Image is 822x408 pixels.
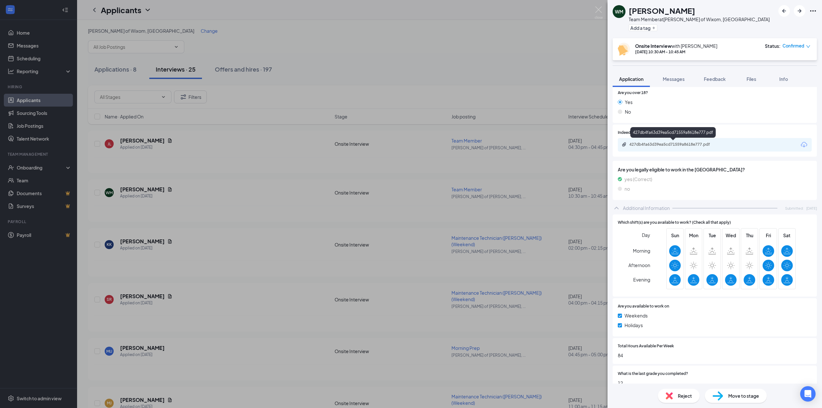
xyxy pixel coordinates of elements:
[669,232,681,239] span: Sun
[622,142,627,147] svg: Paperclip
[618,130,646,136] span: Indeed Resume
[796,7,803,15] svg: ArrowRight
[613,204,620,212] svg: ChevronUp
[706,232,718,239] span: Tue
[633,245,650,256] span: Morning
[704,76,726,82] span: Feedback
[618,220,731,226] span: Which shift(s) are you available to work? (Check all that apply)
[663,76,685,82] span: Messages
[618,352,812,359] span: 84
[806,205,817,211] span: [DATE]
[780,7,788,15] svg: ArrowLeftNew
[618,90,648,96] span: Are you over 18?
[800,141,808,149] svg: Download
[781,232,793,239] span: Sat
[806,44,810,49] span: down
[785,205,804,211] span: Submitted:
[778,5,790,17] button: ArrowLeftNew
[625,99,633,106] span: Yes
[809,7,817,15] svg: Ellipses
[765,43,781,49] div: Status :
[629,24,657,31] button: PlusAdd a tag
[625,108,631,115] span: No
[629,5,695,16] h1: [PERSON_NAME]
[652,26,656,30] svg: Plus
[688,232,699,239] span: Mon
[618,166,812,173] span: Are you legally eligible to work in the [GEOGRAPHIC_DATA]?
[618,379,812,386] span: 12
[779,76,788,82] span: Info
[630,127,716,138] div: 427db4fa63d39ea5cd71559a8618e777.pdf
[725,232,737,239] span: Wed
[625,185,630,192] span: no
[783,43,804,49] span: Confirmed
[622,142,726,148] a: Paperclip427db4fa63d39ea5cd71559a8618e777.pdf
[618,303,669,309] span: Are you available to work on
[728,392,759,399] span: Move to stage
[635,43,671,49] b: Onsite Interview
[628,259,650,271] span: Afternoon
[744,232,755,239] span: Thu
[618,343,674,349] span: Total Hours Available Per Week
[747,76,756,82] span: Files
[618,371,688,377] span: What is the last grade you completed?
[794,5,805,17] button: ArrowRight
[625,176,652,183] span: yes (Correct)
[625,322,643,329] span: Holidays
[629,16,770,22] div: Team Member at [PERSON_NAME] of Wixom, [GEOGRAPHIC_DATA]
[763,232,774,239] span: Fri
[625,312,648,319] span: Weekends
[633,274,650,285] span: Evening
[800,386,816,402] div: Open Intercom Messenger
[635,43,717,49] div: with [PERSON_NAME]
[629,142,719,147] div: 427db4fa63d39ea5cd71559a8618e777.pdf
[619,76,643,82] span: Application
[635,49,717,55] div: [DATE] 10:30 AM - 10:45 AM
[615,8,623,15] div: WM
[642,231,650,239] span: Day
[678,392,692,399] span: Reject
[623,205,670,211] div: Additional Information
